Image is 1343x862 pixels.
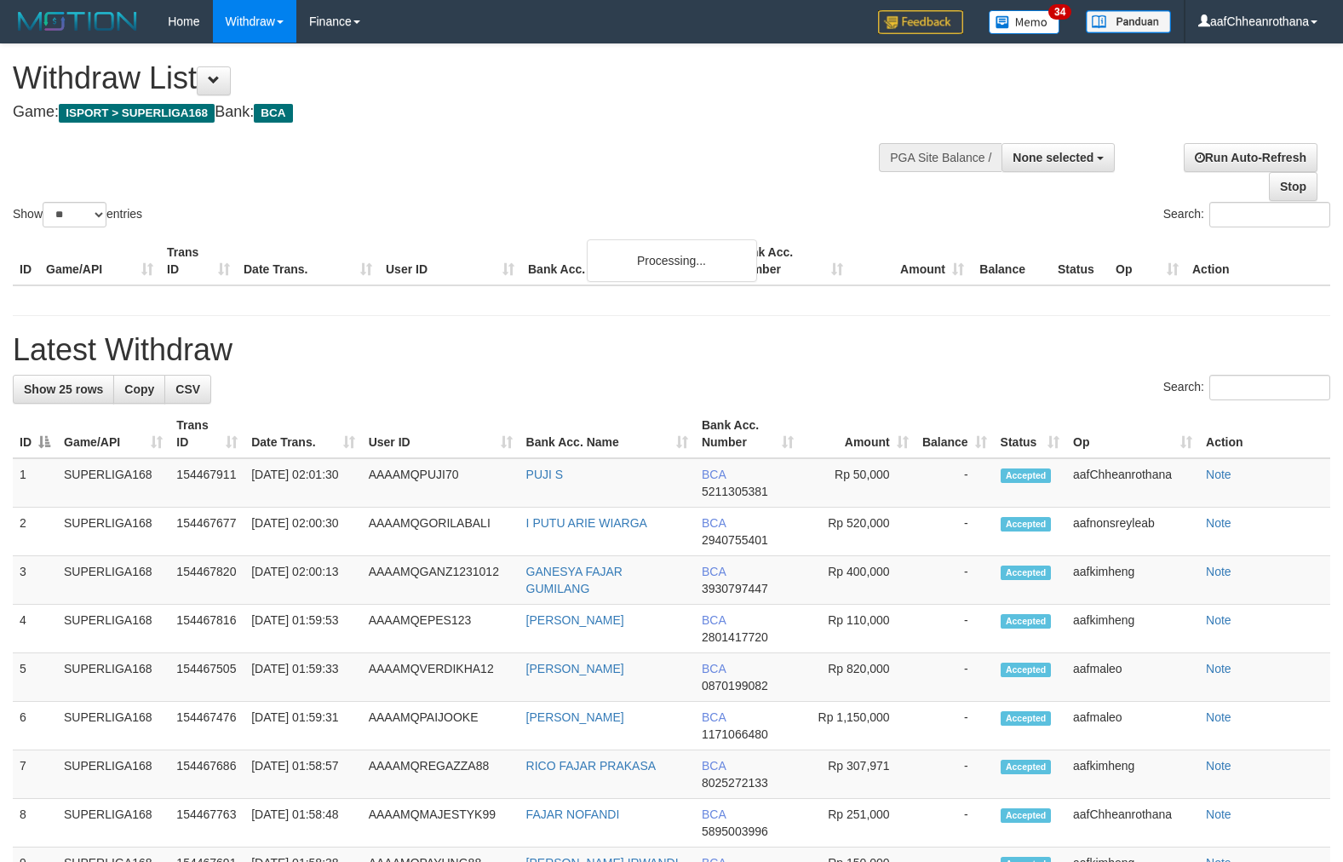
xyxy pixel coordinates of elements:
td: 154467816 [169,605,244,653]
td: [DATE] 01:59:33 [244,653,362,702]
span: Copy 0870199082 to clipboard [702,679,768,692]
th: Op [1109,237,1185,285]
div: PGA Site Balance / [879,143,1002,172]
td: aafkimheng [1066,605,1199,653]
td: 8 [13,799,57,848]
td: 4 [13,605,57,653]
span: None selected [1013,151,1093,164]
td: [DATE] 02:00:30 [244,508,362,556]
th: Trans ID: activate to sort column ascending [169,410,244,458]
td: 3 [13,556,57,605]
span: Copy 3930797447 to clipboard [702,582,768,595]
span: BCA [702,710,726,724]
img: Feedback.jpg [878,10,963,34]
h4: Game: Bank: [13,104,878,121]
span: Accepted [1001,711,1052,726]
span: CSV [175,382,200,396]
th: Game/API: activate to sort column ascending [57,410,169,458]
a: Run Auto-Refresh [1184,143,1317,172]
td: aafmaleo [1066,702,1199,750]
td: - [915,750,994,799]
td: SUPERLIGA168 [57,458,169,508]
td: SUPERLIGA168 [57,556,169,605]
td: - [915,458,994,508]
th: Bank Acc. Number: activate to sort column ascending [695,410,801,458]
label: Show entries [13,202,142,227]
span: BCA [254,104,292,123]
span: Copy 5211305381 to clipboard [702,485,768,498]
a: Copy [113,375,165,404]
td: - [915,605,994,653]
span: Accepted [1001,517,1052,532]
span: ISPORT > SUPERLIGA168 [59,104,215,123]
a: Note [1206,710,1231,724]
h1: Withdraw List [13,61,878,95]
th: Game/API [39,237,160,285]
span: Show 25 rows [24,382,103,396]
th: Date Trans. [237,237,379,285]
th: Amount [850,237,971,285]
a: FAJAR NOFANDI [526,807,620,821]
td: AAAAMQPUJI70 [362,458,519,508]
a: RICO FAJAR PRAKASA [526,759,656,773]
span: Copy 5895003996 to clipboard [702,825,768,838]
td: 1 [13,458,57,508]
td: 7 [13,750,57,799]
td: Rp 110,000 [801,605,915,653]
h1: Latest Withdraw [13,333,1330,367]
span: Copy [124,382,154,396]
td: - [915,702,994,750]
span: 34 [1048,4,1071,20]
td: [DATE] 01:59:31 [244,702,362,750]
span: Accepted [1001,760,1052,774]
td: - [915,653,994,702]
td: AAAAMQPAIJOOKE [362,702,519,750]
a: Note [1206,516,1231,530]
td: aafkimheng [1066,556,1199,605]
th: ID [13,237,39,285]
td: aafChheanrothana [1066,799,1199,848]
td: 6 [13,702,57,750]
a: Note [1206,565,1231,578]
td: [DATE] 01:58:48 [244,799,362,848]
span: BCA [702,807,726,821]
td: aafChheanrothana [1066,458,1199,508]
td: aafkimheng [1066,750,1199,799]
td: Rp 520,000 [801,508,915,556]
th: Status [1051,237,1109,285]
td: AAAAMQGORILABALI [362,508,519,556]
span: Copy 1171066480 to clipboard [702,727,768,741]
td: AAAAMQEPES123 [362,605,519,653]
a: Note [1206,807,1231,821]
span: BCA [702,565,726,578]
td: AAAAMQREGAZZA88 [362,750,519,799]
button: None selected [1002,143,1115,172]
td: Rp 400,000 [801,556,915,605]
td: AAAAMQVERDIKHA12 [362,653,519,702]
td: - [915,508,994,556]
th: Action [1199,410,1330,458]
td: - [915,799,994,848]
a: Note [1206,662,1231,675]
span: BCA [702,759,726,773]
td: Rp 50,000 [801,458,915,508]
td: SUPERLIGA168 [57,750,169,799]
span: Copy 8025272133 to clipboard [702,776,768,790]
td: AAAAMQMAJESTYK99 [362,799,519,848]
span: Accepted [1001,566,1052,580]
span: BCA [702,613,726,627]
a: [PERSON_NAME] [526,662,624,675]
input: Search: [1209,202,1330,227]
a: CSV [164,375,211,404]
td: - [915,556,994,605]
a: I PUTU ARIE WIARGA [526,516,647,530]
td: SUPERLIGA168 [57,653,169,702]
select: Showentries [43,202,106,227]
td: Rp 820,000 [801,653,915,702]
a: Show 25 rows [13,375,114,404]
input: Search: [1209,375,1330,400]
td: 154467476 [169,702,244,750]
td: Rp 307,971 [801,750,915,799]
span: Copy 2940755401 to clipboard [702,533,768,547]
span: BCA [702,662,726,675]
